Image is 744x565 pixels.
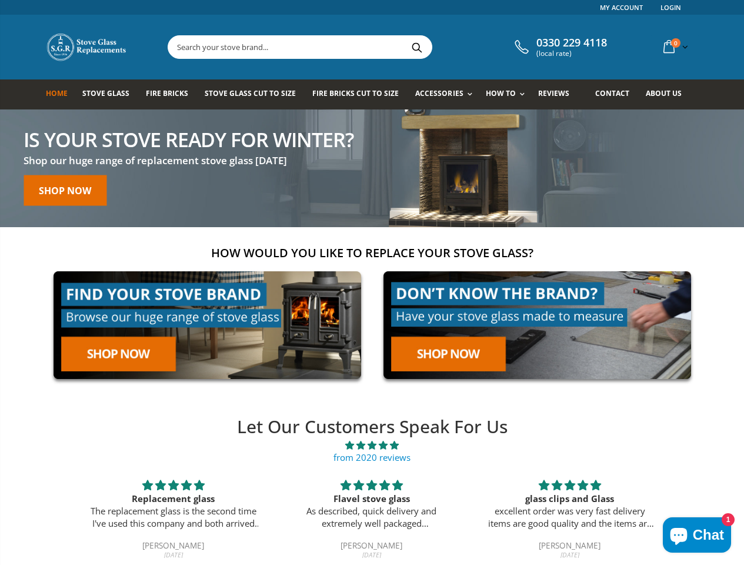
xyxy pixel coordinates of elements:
div: [PERSON_NAME] [286,542,456,551]
div: [PERSON_NAME] [89,542,259,551]
img: Stove Glass Replacement [46,32,128,62]
inbox-online-store-chat: Shopify online store chat [659,517,735,556]
span: Accessories [415,88,463,98]
span: Fire Bricks Cut To Size [312,88,399,98]
span: Home [46,88,68,98]
span: Stove Glass [82,88,129,98]
span: Contact [595,88,629,98]
a: Shop now [24,175,106,205]
h3: Shop our huge range of replacement stove glass [DATE] [24,154,353,167]
span: 0 [671,38,680,48]
div: [DATE] [485,551,655,558]
a: from 2020 reviews [333,451,411,463]
div: [DATE] [286,551,456,558]
p: As described, quick delivery and extremely well packaged Thank you [286,505,456,530]
a: How To [486,79,531,109]
span: About us [646,88,682,98]
div: [DATE] [89,551,259,558]
span: 0330 229 4118 [536,36,607,49]
div: Flavel stove glass [286,493,456,505]
span: Reviews [538,88,569,98]
a: Stove Glass Cut To Size [205,79,305,109]
div: 5 stars [286,478,456,493]
span: How To [486,88,516,98]
h2: Let Our Customers Speak For Us [75,415,670,439]
img: find-your-brand-cta_9b334d5d-5c94-48ed-825f-d7972bbdebd0.jpg [46,264,369,387]
a: Home [46,79,76,109]
span: (local rate) [536,49,607,58]
a: Reviews [538,79,578,109]
p: excellent order was very fast delivery items are good quality and the items are the correct ones ... [485,505,655,530]
a: 4.89 stars from 2020 reviews [75,439,670,464]
a: Contact [595,79,638,109]
div: 5 stars [485,478,655,493]
div: [PERSON_NAME] [485,542,655,551]
div: 5 stars [89,478,259,493]
a: Fire Bricks Cut To Size [312,79,408,109]
span: 4.89 stars [75,439,670,451]
h2: How would you like to replace your stove glass? [46,245,699,261]
img: made-to-measure-cta_2cd95ceb-d519-4648-b0cf-d2d338fdf11f.jpg [376,264,699,387]
div: Replacement glass [89,493,259,505]
span: Fire Bricks [146,88,188,98]
span: Stove Glass Cut To Size [205,88,296,98]
a: Accessories [415,79,478,109]
h2: Is your stove ready for winter? [24,129,353,149]
a: About us [646,79,690,109]
p: The replacement glass is the second time I've used this company and both arrived in tact ready to... [89,505,259,530]
button: Search [404,36,431,58]
a: Fire Bricks [146,79,197,109]
a: Stove Glass [82,79,138,109]
a: 0 [659,35,690,58]
div: glass clips and Glass [485,493,655,505]
input: Search your stove brand... [168,36,563,58]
